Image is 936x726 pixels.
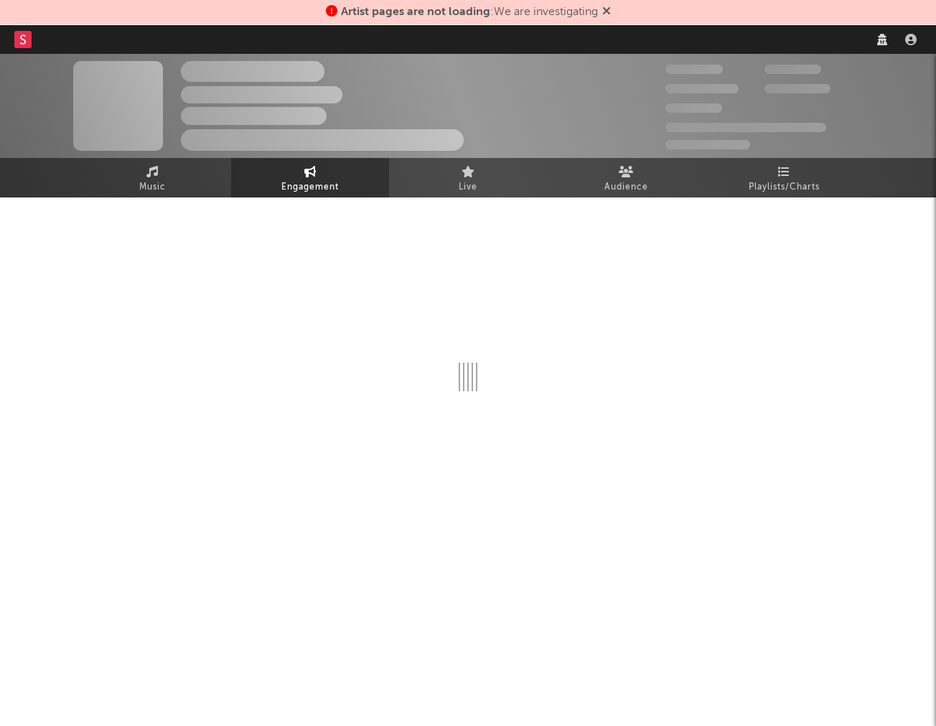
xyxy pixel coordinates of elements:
[602,6,611,18] span: Dismiss
[341,6,598,18] span: : We are investigating
[665,103,722,113] span: 100,000
[604,179,648,196] span: Audience
[231,158,389,197] a: Engagement
[139,179,166,196] span: Music
[389,158,547,197] a: Live
[665,123,826,132] span: 50,000,000 Monthly Listeners
[665,84,739,93] span: 50,000,000
[705,158,863,197] a: Playlists/Charts
[764,65,821,74] span: 100,000
[665,140,750,149] span: Jump Score: 85.0
[73,158,231,197] a: Music
[749,179,820,196] span: Playlists/Charts
[281,179,339,196] span: Engagement
[547,158,705,197] a: Audience
[665,65,723,74] span: 300,000
[764,84,830,93] span: 1,000,000
[341,6,490,18] span: Artist pages are not loading
[459,179,477,196] span: Live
